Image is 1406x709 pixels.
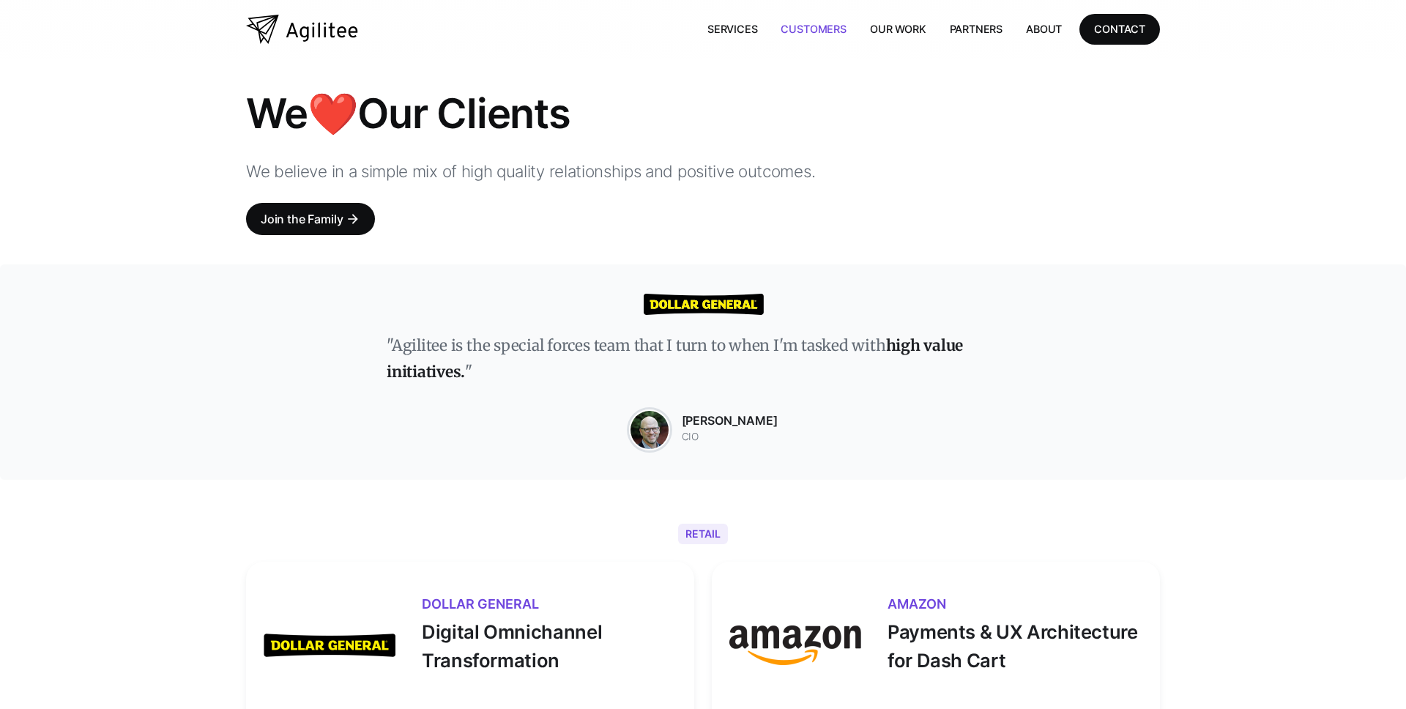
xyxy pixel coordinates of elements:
[246,15,358,44] a: home
[696,14,770,44] a: Services
[422,611,677,675] p: Digital Omnichannel Transformation
[246,88,885,139] h1: We Our Clients
[858,14,938,44] a: Our Work
[1094,20,1145,38] div: CONTACT
[888,598,1142,611] h3: AMAZON
[246,203,375,235] a: Join the Familyarrow_forward
[682,428,778,446] div: CIO
[1079,14,1160,44] a: CONTACT
[261,209,343,229] div: Join the Family
[346,212,360,226] div: arrow_forward
[682,413,778,428] strong: [PERSON_NAME]
[422,598,677,611] h3: Dollar General
[678,524,728,544] div: Retail
[1014,14,1074,44] a: About
[888,611,1142,675] p: Payments & UX Architecture for Dash Cart
[938,14,1015,44] a: Partners
[246,157,885,185] p: We believe in a simple mix of high quality relationships and positive outcomes.
[387,333,1019,386] p: "Agilitee is the special forces team that I turn to when I'm tasked with "
[769,14,858,44] a: Customers
[308,89,358,138] span: ❤️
